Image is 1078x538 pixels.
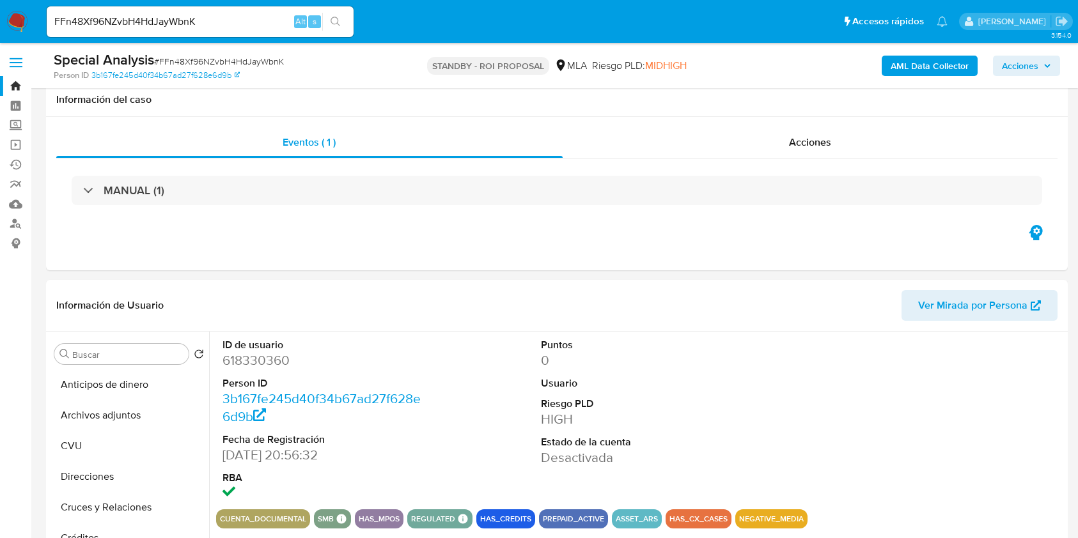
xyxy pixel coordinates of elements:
dt: Fecha de Registración [223,433,422,447]
span: Acciones [1002,56,1038,76]
h3: MANUAL (1) [104,183,164,197]
span: s [313,15,316,27]
b: AML Data Collector [891,56,969,76]
button: smb [318,516,334,521]
button: Anticipos de dinero [49,369,209,400]
dd: 0 [541,351,740,369]
b: Person ID [54,70,89,81]
dt: Usuario [541,376,740,390]
button: Buscar [59,349,70,359]
a: Salir [1055,15,1068,28]
button: Direcciones [49,461,209,492]
dd: [DATE] 20:56:32 [223,446,422,464]
button: Cruces y Relaciones [49,492,209,523]
div: MLA [554,59,587,73]
button: has_mpos [359,516,400,521]
button: prepaid_active [543,516,604,521]
dd: HIGH [541,410,740,428]
span: Alt [295,15,306,27]
dt: Puntos [541,338,740,352]
dt: ID de usuario [223,338,422,352]
h1: Información del caso [56,93,1058,106]
dt: Person ID [223,376,422,390]
button: Ver Mirada por Persona [902,290,1058,321]
a: 3b167fe245d40f34b67ad27f628e6d9b [223,389,421,426]
p: STANDBY - ROI PROPOSAL [427,57,549,75]
span: Accesos rápidos [852,15,924,28]
dt: Estado de la cuenta [541,435,740,449]
button: regulated [411,516,455,521]
button: has_cx_cases [669,516,728,521]
span: Acciones [789,135,831,150]
button: search-icon [322,13,348,31]
input: Buscar [72,349,184,360]
button: negative_media [739,516,804,521]
button: Volver al orden por defecto [194,349,204,363]
button: Acciones [993,56,1060,76]
span: Eventos ( 1 ) [283,135,336,150]
p: agustina.viggiano@mercadolibre.com [978,15,1051,27]
span: Ver Mirada por Persona [918,290,1027,321]
dt: Riesgo PLD [541,397,740,411]
button: cuenta_documental [220,516,306,521]
span: # FFn48Xf96NZvbH4HdJayWbnK [154,55,284,68]
button: CVU [49,431,209,461]
button: Archivos adjuntos [49,400,209,431]
dt: RBA [223,471,422,485]
button: has_credits [480,516,531,521]
div: MANUAL (1) [72,176,1042,205]
span: MIDHIGH [645,58,687,73]
button: asset_ars [616,516,658,521]
h1: Información de Usuario [56,299,164,312]
span: Riesgo PLD: [592,59,687,73]
a: 3b167fe245d40f34b67ad27f628e6d9b [91,70,240,81]
a: Notificaciones [937,16,948,27]
button: AML Data Collector [882,56,978,76]
b: Special Analysis [54,49,154,70]
dd: 618330360 [223,351,422,369]
dd: Desactivada [541,449,740,466]
input: Buscar usuario o caso... [47,13,354,30]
